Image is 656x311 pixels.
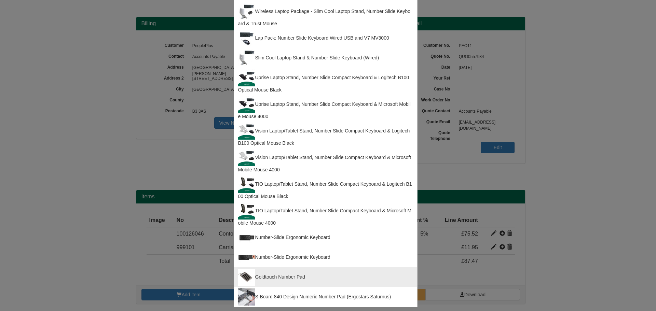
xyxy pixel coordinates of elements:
[238,229,255,246] img: numberslide-v2-open-birdseye_5.jpg
[238,249,413,266] div: Number-Slide Ergonomic Keyboard
[238,288,413,306] div: S-Board 840 Design Numeric Number Pad (Ergostars Saturnus)
[238,3,255,20] img: barclays-laptop-pack-new.jpg
[238,50,413,67] div: Slim Cool Laptop Stand & Number Slide Keyboard (Wired)
[238,69,413,93] div: Uprise Laptop Stand, Number Slide Compact Keyboard & Logitech B100 Optical Mouse Black
[238,149,413,173] div: Vision Laptop/Tablet Stand, Number Slide Compact Keyboard & Microsoft Mobile Mouse 4000
[238,176,255,193] img: 1.jpg
[238,50,255,67] img: 1199092_slimcool-numberslide.jpg
[238,149,255,166] img: 3-new.jpg
[238,202,255,220] img: 2.jpg
[238,30,413,47] div: Lap Pack: Number Slide Keyboard Wired USB and V7 MV3000
[238,123,413,146] div: Vision Laptop/Tablet Stand, Number Slide Compact Keyboard & Logitech B100 Optical Mouse Black
[238,176,413,200] div: TIO Laptop/Tablet Stand, Number Slide Compact Keyboard & Logitech B100 Optical Mouse Black
[238,202,413,226] div: TIO Laptop/Tablet Stand, Number Slide Compact Keyboard & Microsoft Mobile Mouse 4000
[238,229,413,246] div: Number-Slide Ergonomic Keyboard
[238,69,255,86] img: extra-1-new.jpg
[238,288,255,306] img: s-board-840_lifestyle-with-numberpad_1.jpg
[238,96,413,120] div: Uprise Laptop Stand, Number Slide Compact Keyboard & Microsoft Mobile Mouse 4000
[238,269,413,286] div: Goldtouch Number Pad
[238,269,255,286] img: gold-touch-number-pad-02.jpg
[238,30,255,47] img: 1111409.jpg
[238,249,255,266] img: number-slide-ergonomic-keyboard.jpg
[238,3,413,27] div: Wireless Laptop Package - Slim Cool Laptop Stand, Number Slide Keyboard & Trust Mouse
[238,96,255,113] img: extra-2-new.jpg
[238,123,255,140] img: 4-new.jpg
